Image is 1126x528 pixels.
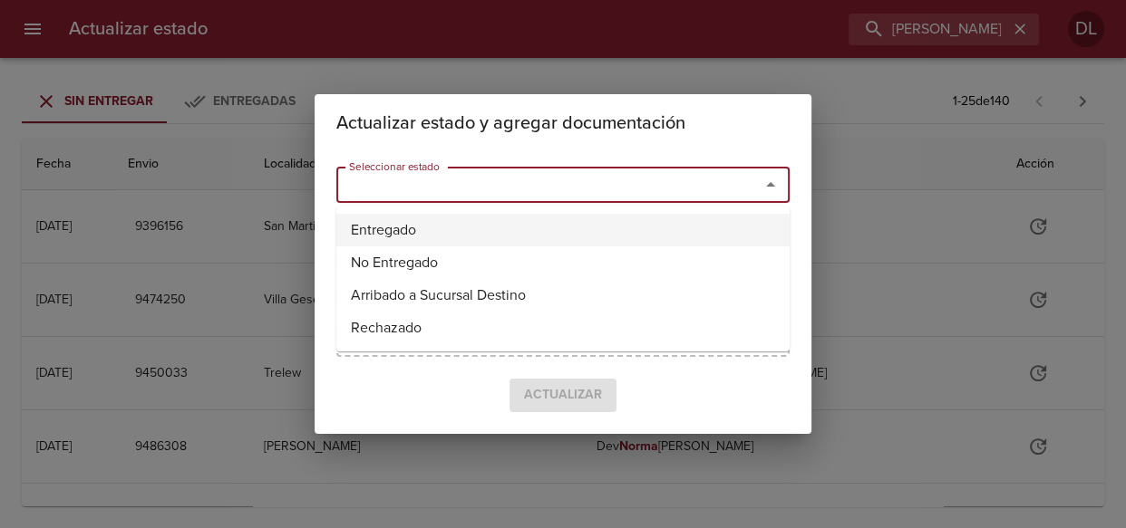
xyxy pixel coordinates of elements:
h2: Actualizar estado y agregar documentación [336,109,790,138]
button: Close [758,172,783,197]
li: Arribado a Sucursal Destino [336,279,790,312]
span: Seleccione un estado para confirmar [510,379,616,412]
li: No Entregado [336,246,790,279]
li: Rechazado [336,312,790,344]
li: Entregado [336,214,790,246]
